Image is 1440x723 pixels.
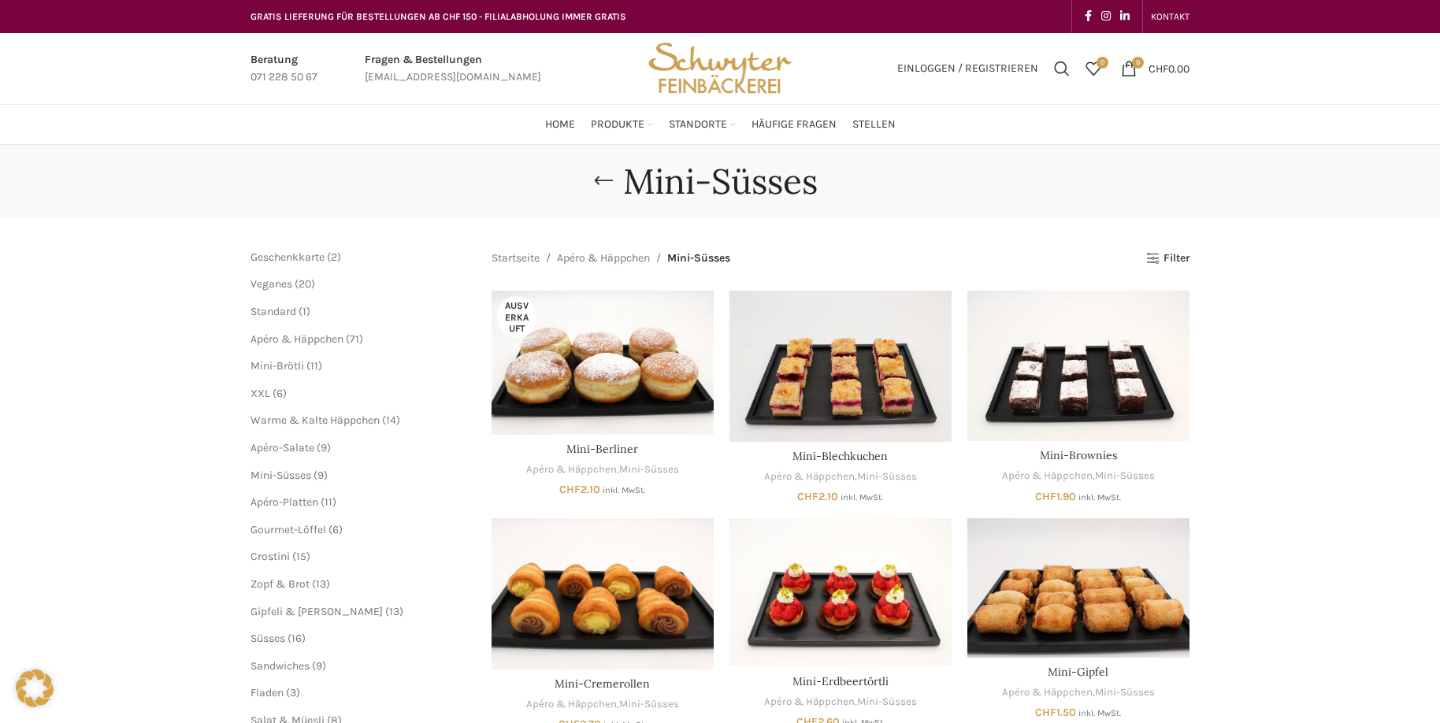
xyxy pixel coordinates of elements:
[251,413,380,427] a: Warme & Kalte Häppchen
[857,469,917,484] a: Mini-Süsses
[557,250,650,267] a: Apéro & Häppchen
[497,296,536,338] span: Ausverkauft
[764,469,855,484] a: Apéro & Häppchen
[251,523,326,536] a: Gourmet-Löffel
[332,523,339,536] span: 6
[386,413,396,427] span: 14
[967,469,1189,484] div: ,
[841,492,883,502] small: inkl. MwSt.
[251,250,325,264] span: Geschenkkarte
[1035,490,1076,503] bdi: 1.90
[243,109,1197,140] div: Main navigation
[251,277,292,291] span: Veganes
[857,695,917,710] a: Mini-Süsses
[591,117,644,132] span: Produkte
[643,33,797,104] img: Bäckerei Schwyter
[325,495,332,509] span: 11
[797,490,818,503] span: CHF
[291,632,302,645] span: 16
[852,109,896,140] a: Stellen
[1146,252,1189,265] a: Filter
[1113,53,1197,84] a: 0 CHF0.00
[1080,6,1097,28] a: Facebook social link
[331,250,337,264] span: 2
[389,605,399,618] span: 13
[559,483,581,496] span: CHF
[316,577,326,591] span: 13
[251,51,317,87] a: Infobox link
[1097,57,1108,69] span: 0
[1151,1,1189,32] a: KONTAKT
[792,449,888,463] a: Mini-Blechkuchen
[1115,6,1134,28] a: Linkedin social link
[1143,1,1197,32] div: Secondary navigation
[365,51,541,87] a: Infobox link
[752,109,837,140] a: Häufige Fragen
[350,332,359,346] span: 71
[492,697,714,712] div: ,
[752,117,837,132] span: Häufige Fragen
[310,359,318,373] span: 11
[492,518,714,669] a: Mini-Cremerollen
[1095,685,1155,700] a: Mini-Süsses
[251,550,290,563] a: Crostini
[619,462,679,477] a: Mini-Süsses
[603,485,645,495] small: inkl. MwSt.
[251,332,343,346] a: Apéro & Häppchen
[643,61,797,74] a: Site logo
[623,161,818,202] h1: Mini-Süsses
[667,250,730,267] span: Mini-Süsses
[1078,708,1121,718] small: inkl. MwSt.
[967,685,1189,700] div: ,
[729,518,952,666] a: Mini-Erdbeertörtli
[276,387,283,400] span: 6
[1002,685,1093,700] a: Apéro & Häppchen
[967,518,1189,658] a: Mini-Gipfel
[251,305,296,318] a: Standard
[251,387,270,400] a: XXL
[1078,53,1109,84] div: Meine Wunschliste
[526,462,617,477] a: Apéro & Häppchen
[619,697,679,712] a: Mini-Süsses
[1046,53,1078,84] a: Suchen
[545,117,575,132] span: Home
[251,441,314,454] a: Apéro-Salate
[492,462,714,477] div: ,
[251,605,383,618] a: Gipfeli & [PERSON_NAME]
[1078,53,1109,84] a: 0
[792,674,889,688] a: Mini-Erdbeertörtli
[251,495,318,509] a: Apéro-Platten
[797,490,838,503] bdi: 2.10
[1040,448,1117,462] a: Mini-Brownies
[545,109,575,140] a: Home
[251,359,304,373] a: Mini-Brötli
[251,686,284,699] a: Fladen
[251,577,310,591] a: Zopf & Brot
[1095,469,1155,484] a: Mini-Süsses
[1035,490,1056,503] span: CHF
[1035,706,1076,719] bdi: 1.50
[729,469,952,484] div: ,
[967,291,1189,441] a: Mini-Brownies
[897,63,1038,74] span: Einloggen / Registrieren
[251,11,626,22] span: GRATIS LIEFERUNG FÜR BESTELLUNGEN AB CHF 150 - FILIALABHOLUNG IMMER GRATIS
[889,53,1046,84] a: Einloggen / Registrieren
[1149,61,1189,75] bdi: 0.00
[1132,57,1144,69] span: 0
[492,250,730,267] nav: Breadcrumb
[251,632,285,645] span: Süsses
[296,550,306,563] span: 15
[251,469,311,482] span: Mini-Süsses
[317,469,324,482] span: 9
[251,659,310,673] a: Sandwiches
[566,442,638,456] a: Mini-Berliner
